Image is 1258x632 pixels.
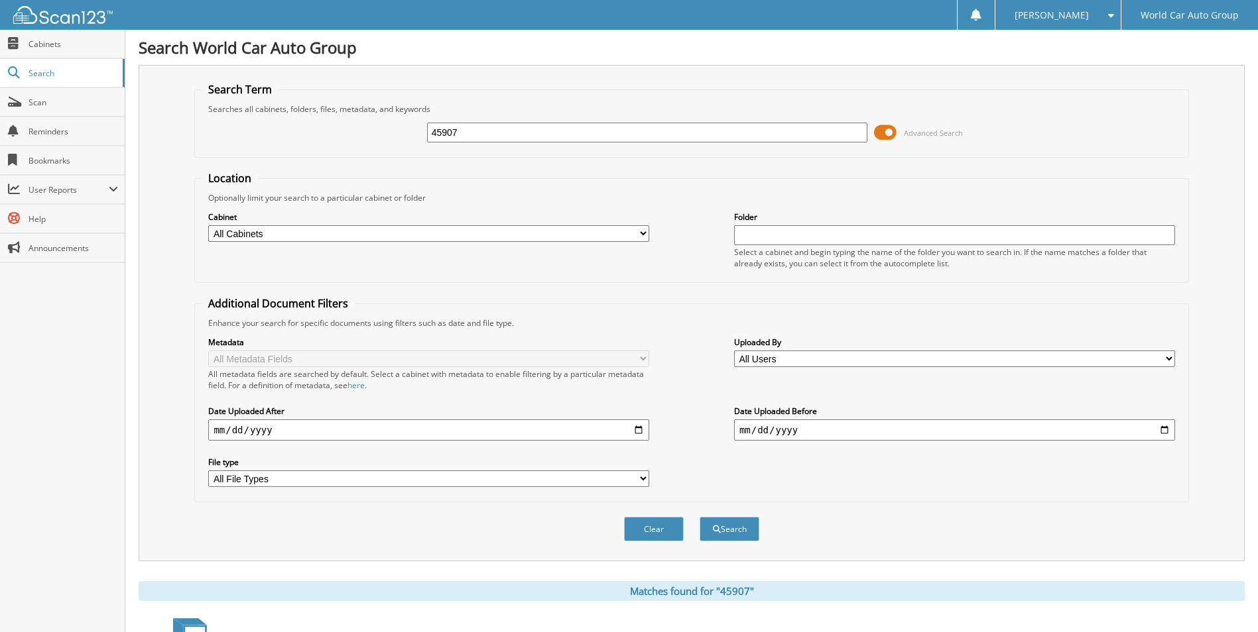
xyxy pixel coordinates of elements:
span: World Car Auto Group [1141,11,1239,19]
label: Metadata [208,337,649,348]
legend: Search Term [202,82,279,97]
label: Uploaded By [734,337,1175,348]
span: Announcements [29,242,118,254]
span: [PERSON_NAME] [1015,11,1089,19]
span: Help [29,213,118,225]
span: Reminders [29,126,118,137]
input: end [734,419,1175,441]
label: Date Uploaded Before [734,405,1175,417]
span: Cabinets [29,38,118,50]
div: Optionally limit your search to a particular cabinet or folder [202,192,1181,203]
label: File type [208,456,649,468]
label: Date Uploaded After [208,405,649,417]
div: Select a cabinet and begin typing the name of the folder you want to search in. If the name match... [734,246,1175,269]
span: Scan [29,97,118,108]
div: Matches found for "45907" [139,581,1245,601]
div: All metadata fields are searched by default. Select a cabinet with metadata to enable filtering b... [208,368,649,391]
span: Search [29,68,116,79]
label: Cabinet [208,211,649,223]
h1: Search World Car Auto Group [139,36,1245,58]
span: Bookmarks [29,155,118,166]
span: Advanced Search [904,128,963,138]
input: start [208,419,649,441]
div: Enhance your search for specific documents using filters such as date and file type. [202,317,1181,329]
img: scan123-logo-white.svg [13,6,113,24]
button: Clear [624,517,684,541]
label: Folder [734,211,1175,223]
button: Search [700,517,759,541]
legend: Location [202,171,258,185]
div: Searches all cabinets, folders, files, metadata, and keywords [202,103,1181,115]
span: User Reports [29,184,109,195]
a: here [347,380,365,391]
legend: Additional Document Filters [202,296,355,311]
